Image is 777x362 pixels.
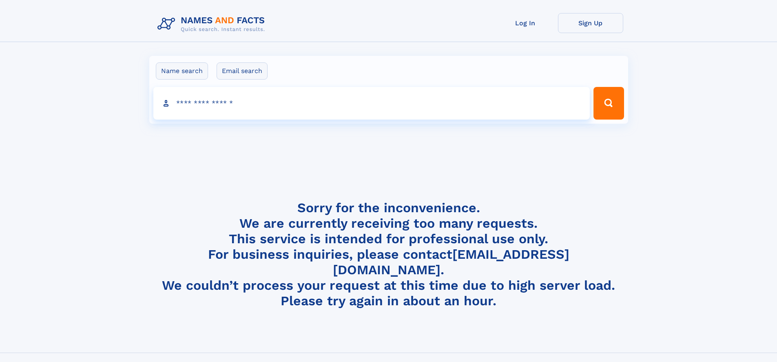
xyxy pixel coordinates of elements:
[558,13,623,33] a: Sign Up
[493,13,558,33] a: Log In
[154,200,623,309] h4: Sorry for the inconvenience. We are currently receiving too many requests. This service is intend...
[154,13,272,35] img: Logo Names and Facts
[217,62,268,80] label: Email search
[156,62,208,80] label: Name search
[333,247,569,278] a: [EMAIL_ADDRESS][DOMAIN_NAME]
[153,87,590,120] input: search input
[593,87,624,120] button: Search Button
